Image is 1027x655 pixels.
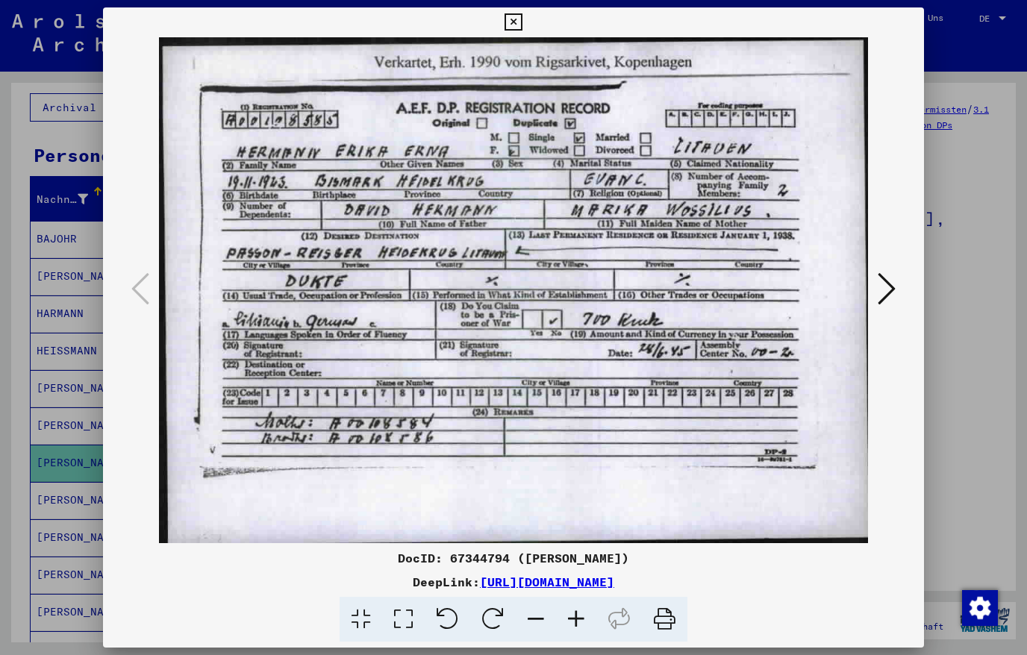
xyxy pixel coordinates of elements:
a: [URL][DOMAIN_NAME] [480,574,614,589]
img: Zustimmung ändern [962,590,998,626]
div: DocID: 67344794 ([PERSON_NAME]) [103,549,925,567]
img: 001.jpg [154,37,874,543]
div: Zustimmung ändern [961,589,997,625]
div: DeepLink: [103,573,925,591]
